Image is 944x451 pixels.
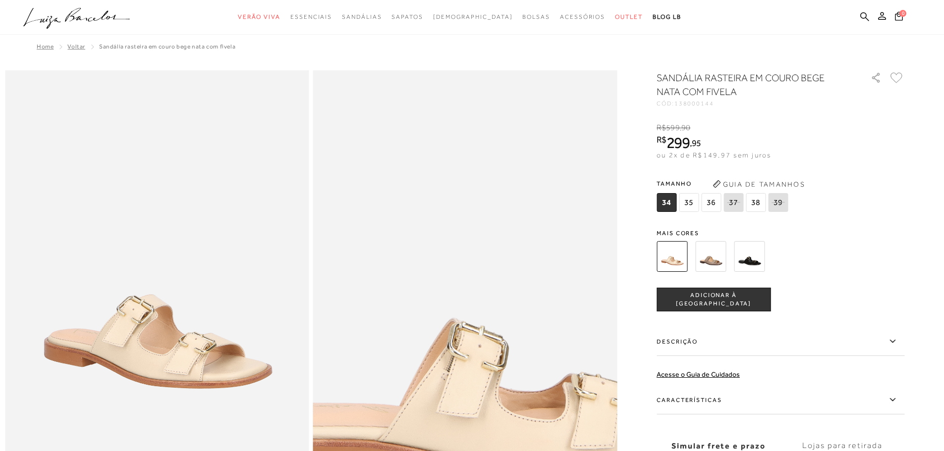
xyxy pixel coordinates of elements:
span: [DEMOGRAPHIC_DATA] [433,13,513,20]
span: SANDÁLIA RASTEIRA EM COURO BEGE NATA COM FIVELA [99,43,235,50]
a: Home [37,43,54,50]
a: noSubCategoriesText [615,8,643,26]
img: SANDÁLIA RASTEIRA EM COURO CINZA DUMBO COM FIVELA [695,241,726,272]
i: R$ [657,135,666,144]
span: 37 [723,193,743,212]
a: Voltar [67,43,85,50]
span: 35 [679,193,699,212]
label: Descrição [657,327,904,356]
span: Sapatos [391,13,423,20]
a: noSubCategoriesText [522,8,550,26]
span: Verão Viva [238,13,280,20]
span: Outlet [615,13,643,20]
span: ou 2x de R$149,97 sem juros [657,151,771,159]
span: 38 [746,193,766,212]
span: 39 [768,193,788,212]
i: , [680,123,691,132]
i: R$ [657,123,666,132]
span: 299 [666,134,690,151]
span: 34 [657,193,676,212]
h1: SANDÁLIA RASTEIRA EM COURO BEGE NATA COM FIVELA [657,71,842,99]
span: Essenciais [290,13,332,20]
label: Características [657,386,904,414]
span: 95 [692,138,701,148]
a: noSubCategoriesText [290,8,332,26]
img: SANDÁLIA RASTEIRA EM COURO BEGE NATA COM FIVELA [657,241,687,272]
span: 138000144 [674,100,714,107]
button: Guia de Tamanhos [709,176,808,192]
button: ADICIONAR À [GEOGRAPHIC_DATA] [657,288,771,311]
a: BLOG LB [653,8,681,26]
button: 0 [892,11,906,24]
span: ADICIONAR À [GEOGRAPHIC_DATA] [657,291,770,308]
span: 0 [899,10,906,17]
a: noSubCategoriesText [391,8,423,26]
span: 599 [666,123,679,132]
span: Bolsas [522,13,550,20]
span: Acessórios [560,13,605,20]
a: noSubCategoriesText [342,8,382,26]
img: SANDÁLIA RASTEIRA EM COURO PRETO COM FIVELA [734,241,765,272]
div: CÓD: [657,100,855,106]
a: noSubCategoriesText [560,8,605,26]
span: Tamanho [657,176,790,191]
i: , [690,139,701,148]
a: noSubCategoriesText [238,8,280,26]
span: BLOG LB [653,13,681,20]
span: 36 [701,193,721,212]
span: Sandálias [342,13,382,20]
span: 90 [681,123,690,132]
a: noSubCategoriesText [433,8,513,26]
a: Acesse o Guia de Cuidados [657,370,740,378]
span: Mais cores [657,230,904,236]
